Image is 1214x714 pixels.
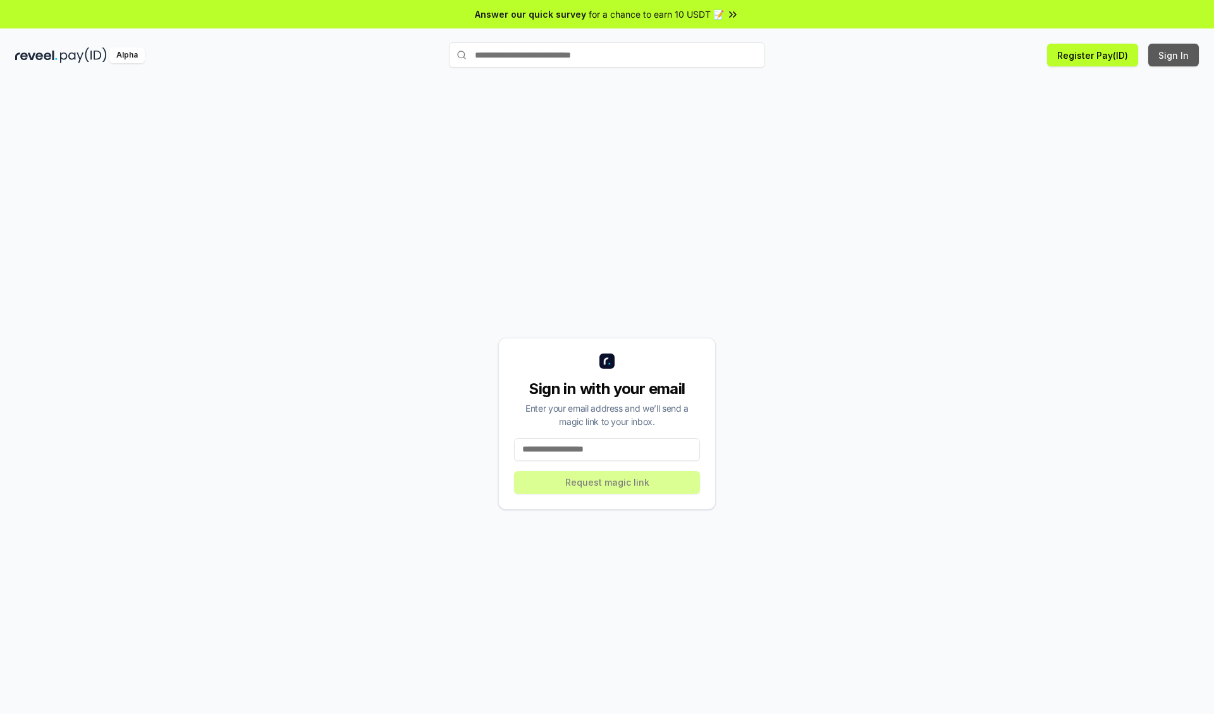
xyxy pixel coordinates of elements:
[1047,44,1138,66] button: Register Pay(ID)
[475,8,586,21] span: Answer our quick survey
[1148,44,1199,66] button: Sign In
[589,8,724,21] span: for a chance to earn 10 USDT 📝
[514,402,700,428] div: Enter your email address and we’ll send a magic link to your inbox.
[109,47,145,63] div: Alpha
[15,47,58,63] img: reveel_dark
[60,47,107,63] img: pay_id
[599,354,615,369] img: logo_small
[514,379,700,399] div: Sign in with your email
